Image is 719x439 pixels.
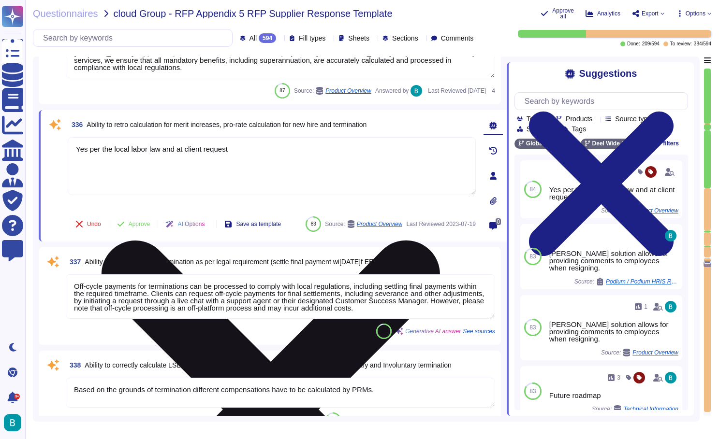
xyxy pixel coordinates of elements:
[627,42,640,46] span: Done:
[665,230,676,241] img: user
[694,42,711,46] span: 384 / 594
[632,350,678,355] span: Product Overview
[68,121,83,128] span: 336
[392,35,418,42] span: Sections
[66,274,495,319] textarea: Off-cycle payments for terminations can be processed to comply with local regulations, including ...
[686,11,705,16] span: Options
[670,42,692,46] span: To review:
[279,88,285,93] span: 87
[299,35,325,42] span: Fill types
[66,378,495,408] textarea: Based on the grounds of termination different compensations have to be calculated by PRMs.
[552,8,574,19] span: Approve all
[311,221,316,227] span: 83
[33,9,98,18] span: Questionnaires
[2,412,28,433] button: user
[114,9,393,18] span: cloud Group - RFP Appendix 5 RFP Supplier Response Template
[411,85,422,97] img: user
[520,93,688,110] input: Search by keywords
[14,394,20,399] div: 9+
[496,218,501,225] span: 0
[4,414,21,431] img: user
[259,33,276,43] div: 594
[665,301,676,312] img: user
[294,87,371,95] span: Source:
[428,88,486,94] span: Last Reviewed [DATE]
[325,88,371,94] span: Product Overview
[87,121,367,128] span: Ability to retro calculation for merit increases, pro-rate calculation for new hire and termination
[441,35,474,42] span: Comments
[529,186,536,192] span: 84
[617,375,620,381] span: 3
[541,8,574,19] button: Approve all
[549,392,678,399] div: Future roadmap
[592,405,678,413] span: Source:
[529,254,536,259] span: 83
[406,221,475,227] span: Last Reviewed 2023-07-19
[66,41,495,78] textarea: [PERSON_NAME] supports superannuation contributions for employees in [GEOGRAPHIC_DATA]. As part o...
[601,349,678,356] span: Source:
[623,406,678,412] span: Technical Information
[586,10,620,17] button: Analytics
[382,328,387,334] span: 88
[597,11,620,16] span: Analytics
[665,372,676,383] img: user
[529,325,536,330] span: 83
[66,362,81,368] span: 338
[463,328,495,334] span: See sources
[529,388,536,394] span: 83
[549,321,678,342] div: [PERSON_NAME] solution allows for providing comments to employees when resigning.
[644,304,647,310] span: 1
[348,35,369,42] span: Sheets
[642,11,659,16] span: Export
[490,88,495,94] span: 4
[375,88,409,94] span: Answered by
[66,258,81,265] span: 337
[249,35,257,42] span: All
[38,29,232,46] input: Search by keywords
[642,42,660,46] span: 209 / 594
[68,137,476,195] textarea: Yes per the local labor law and at client request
